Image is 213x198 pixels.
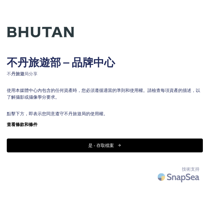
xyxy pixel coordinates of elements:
[7,87,203,100] span: 使用本媒體中心內包含的任何資產時，您必須遵循適當的準則和使用權。請檢查每項資產的描述，以了解攝影或攝像學分要求。
[7,13,74,51] img: Kingdom-of-Bhutan-Logo.png
[7,120,203,128] a: 查看條款和條件
[7,139,203,152] button: 是 - 存取檔案
[7,110,203,117] span: 點擊下方，即表示您同意遵守不丹旅遊局的使用權。
[11,71,24,77] strong: 丹旅遊
[7,71,203,77] span: 不 局分享
[156,169,203,185] img: SnapSea 標誌
[88,142,114,149] font: 是 - 存取檔案
[7,121,38,127] strong: 查看條款和條件
[182,166,199,172] span: 技術支持
[7,54,203,71] h2: 不丹旅遊部 – 品牌中心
